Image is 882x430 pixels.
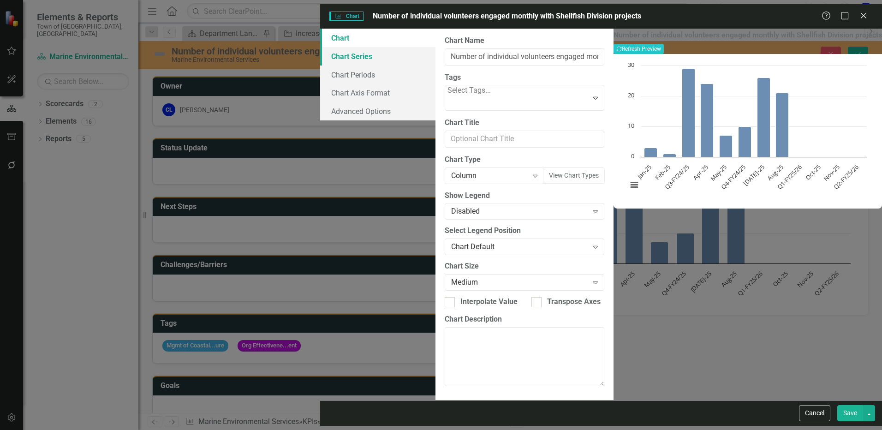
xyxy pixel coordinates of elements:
path: May-25, 7. # Individual Volunteers. [720,136,733,157]
div: Interpolate Values [460,297,521,307]
div: Column [451,170,528,181]
text: Q3-FY24/25 [663,163,691,191]
button: Save [837,405,863,421]
text: Oct-25 [804,163,822,181]
path: Apr-25, 24. # Individual Volunteers. [701,84,714,157]
button: Cancel [799,405,830,421]
button: View chart menu, Chart [628,179,641,191]
text: Q2-FY25/26 [832,163,860,191]
a: Chart Series [320,47,435,66]
div: Chart. Highcharts interactive chart. [623,61,873,199]
path: Feb-25, 1. # Individual Volunteers. [663,154,676,157]
text: Jan-25 [635,163,653,181]
label: Chart Size [445,261,604,272]
span: Number of individual volunteers engaged monthly with Shellfish Division projects [373,12,641,20]
button: View Chart Types [543,167,605,184]
path: Q4-FY24/25, 10. # Individual Volunteers. [739,127,751,157]
text: 0 [631,152,634,160]
div: Medium [451,277,588,288]
svg: Interactive chart [623,61,871,199]
div: Chart Default [451,242,588,252]
div: Disabled [451,206,588,217]
text: 20 [628,91,634,99]
label: Tags [445,72,604,83]
text: Apr-25 [691,163,709,181]
a: Advanced Options [320,102,435,120]
label: Select Legend Position [445,226,604,236]
path: Aug-25, 21. # Individual Volunteers. [776,93,789,157]
text: Nov-25 [822,163,841,182]
a: Chart [320,29,435,47]
text: Q4-FY24/25 [719,163,747,191]
text: Feb-25 [653,163,672,182]
a: Chart Axis Format [320,84,435,102]
button: Refresh Preview [614,44,664,54]
h3: Number of individual volunteers engaged monthly with Shellfish Division projects [614,31,882,39]
text: Q1-FY25/26 [775,163,804,191]
text: [DATE]-25 [741,163,766,187]
input: Optional Chart Title [445,131,604,148]
a: Chart Periods [320,66,435,84]
label: Chart Description [445,314,604,325]
label: Chart Name [445,36,604,46]
path: Jan-25, 3. # Individual Volunteers. [644,148,657,157]
div: Transpose Axes [547,297,601,307]
label: Chart Type [445,155,604,165]
path: Jul-25, 26. # Individual Volunteers. [757,78,770,157]
div: Select Tags... [447,85,491,96]
label: Chart Title [445,118,604,128]
text: Aug-25 [766,163,785,182]
path: Q3-FY24/25, 29. # Individual Volunteers. [682,69,695,157]
text: May-25 [709,163,728,183]
text: 10 [628,121,634,130]
text: 30 [628,60,634,69]
label: Show Legend [445,191,604,201]
span: Chart [329,12,364,21]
